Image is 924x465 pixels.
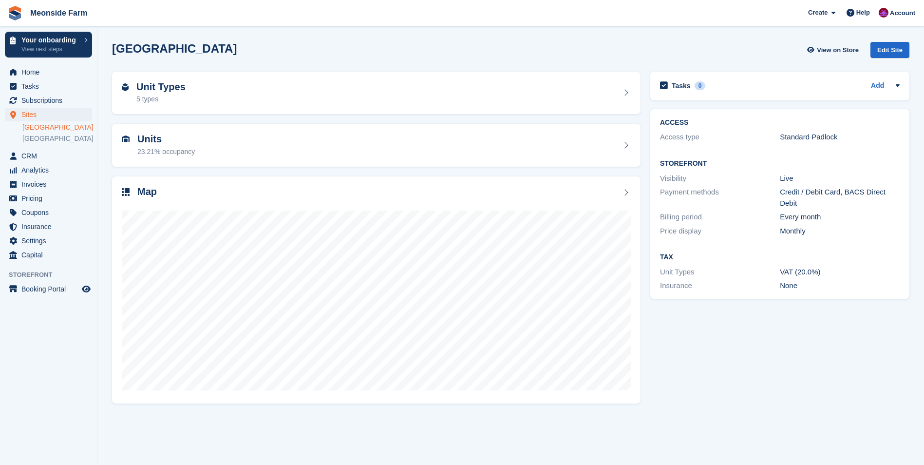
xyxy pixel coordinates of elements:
a: menu [5,149,92,163]
a: Map [112,176,641,404]
span: Coupons [21,206,80,219]
img: map-icn-33ee37083ee616e46c38cad1a60f524a97daa1e2b2c8c0bc3eb3415660979fc1.svg [122,188,130,196]
a: Unit Types 5 types [112,72,641,115]
a: menu [5,108,92,121]
a: menu [5,65,92,79]
div: None [780,280,900,291]
h2: Unit Types [136,81,186,93]
a: Units 23.21% occupancy [112,124,641,167]
span: Home [21,65,80,79]
div: Every month [780,212,900,223]
a: [GEOGRAPHIC_DATA] [22,123,92,132]
span: Account [890,8,915,18]
span: Create [808,8,828,18]
div: 5 types [136,94,186,104]
div: Price display [660,226,780,237]
span: View on Store [817,45,859,55]
div: VAT (20.0%) [780,267,900,278]
div: Access type [660,132,780,143]
h2: Tasks [672,81,691,90]
div: 0 [695,81,706,90]
h2: Map [137,186,157,197]
span: CRM [21,149,80,163]
div: Standard Padlock [780,132,900,143]
div: Credit / Debit Card, BACS Direct Debit [780,187,900,209]
span: Capital [21,248,80,262]
h2: [GEOGRAPHIC_DATA] [112,42,237,55]
p: Your onboarding [21,37,79,43]
a: menu [5,79,92,93]
a: menu [5,282,92,296]
img: unit-type-icn-2b2737a686de81e16bb02015468b77c625bbabd49415b5ef34ead5e3b44a266d.svg [122,83,129,91]
p: View next steps [21,45,79,54]
div: 23.21% occupancy [137,147,195,157]
a: Edit Site [870,42,909,62]
img: unit-icn-7be61d7bf1b0ce9d3e12c5938cc71ed9869f7b940bace4675aadf7bd6d80202e.svg [122,136,130,142]
a: Preview store [80,283,92,295]
a: menu [5,192,92,205]
div: Visibility [660,173,780,184]
h2: Storefront [660,160,900,168]
div: Billing period [660,212,780,223]
a: Your onboarding View next steps [5,32,92,58]
div: Insurance [660,280,780,291]
div: Edit Site [870,42,909,58]
h2: Units [137,134,195,145]
a: menu [5,94,92,107]
h2: ACCESS [660,119,900,127]
img: stora-icon-8386f47178a22dfd0bd8f6a31ec36ba5ce8667c1dd55bd0f319d3a0aa187defe.svg [8,6,22,20]
span: Insurance [21,220,80,233]
div: Unit Types [660,267,780,278]
div: Live [780,173,900,184]
a: menu [5,248,92,262]
a: menu [5,163,92,177]
a: menu [5,234,92,248]
span: Help [856,8,870,18]
span: Settings [21,234,80,248]
div: Payment methods [660,187,780,209]
a: menu [5,177,92,191]
div: Monthly [780,226,900,237]
a: Add [871,80,884,92]
a: menu [5,220,92,233]
h2: Tax [660,253,900,261]
a: View on Store [806,42,863,58]
span: Pricing [21,192,80,205]
a: [GEOGRAPHIC_DATA] [22,134,92,143]
span: Analytics [21,163,80,177]
a: menu [5,206,92,219]
span: Booking Portal [21,282,80,296]
span: Subscriptions [21,94,80,107]
span: Tasks [21,79,80,93]
span: Sites [21,108,80,121]
img: Oliver Atkinson [879,8,888,18]
span: Storefront [9,270,97,280]
a: Meonside Farm [26,5,91,21]
span: Invoices [21,177,80,191]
